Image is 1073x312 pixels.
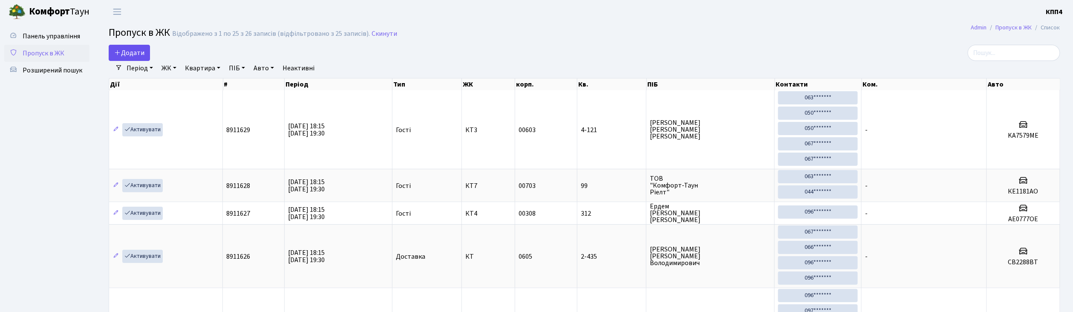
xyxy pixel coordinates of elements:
[462,78,515,90] th: ЖК
[122,207,163,220] a: Активувати
[987,78,1060,90] th: Авто
[122,179,163,192] a: Активувати
[465,182,511,189] span: КТ7
[158,61,180,75] a: ЖК
[122,123,163,136] a: Активувати
[968,45,1060,61] input: Пошук...
[519,209,536,218] span: 00308
[396,182,411,189] span: Гості
[109,25,170,40] span: Пропуск в ЖК
[172,30,370,38] div: Відображено з 1 по 25 з 26 записів (відфільтровано з 25 записів).
[650,119,771,140] span: [PERSON_NAME] [PERSON_NAME] [PERSON_NAME]
[107,5,128,19] button: Переключити навігацію
[519,181,536,191] span: 00703
[650,175,771,196] span: ТОВ "Комфорт-Таун Ріелт"
[990,258,1056,266] h5: СВ2288ВТ
[990,132,1056,140] h5: KA7579ME
[4,28,89,45] a: Панель управління
[226,125,250,135] span: 8911629
[581,127,643,133] span: 4-121
[465,210,511,217] span: КТ4
[123,61,156,75] a: Період
[226,252,250,261] span: 8911626
[1046,7,1063,17] a: КПП4
[865,252,868,261] span: -
[990,215,1056,223] h5: AE0777OE
[285,78,392,90] th: Період
[465,253,511,260] span: КТ
[250,61,277,75] a: Авто
[581,182,643,189] span: 99
[226,181,250,191] span: 8911628
[465,127,511,133] span: КТ3
[396,253,425,260] span: Доставка
[109,78,223,90] th: Дії
[23,32,80,41] span: Панель управління
[4,62,89,79] a: Розширений пошук
[971,23,987,32] a: Admin
[515,78,577,90] th: корп.
[958,19,1073,37] nav: breadcrumb
[226,209,250,218] span: 8911627
[182,61,224,75] a: Квартира
[577,78,646,90] th: Кв.
[4,45,89,62] a: Пропуск в ЖК
[650,203,771,223] span: Ердем [PERSON_NAME] [PERSON_NAME]
[865,125,868,135] span: -
[990,188,1056,196] h5: КЕ1181АО
[775,78,862,90] th: Контакти
[23,49,64,58] span: Пропуск в ЖК
[109,45,150,61] a: Додати
[1032,23,1060,32] li: Список
[225,61,248,75] a: ПІБ
[647,78,775,90] th: ПІБ
[288,177,325,194] span: [DATE] 18:15 [DATE] 19:30
[650,246,771,266] span: [PERSON_NAME] [PERSON_NAME] Володимирович
[279,61,318,75] a: Неактивні
[865,181,868,191] span: -
[581,210,643,217] span: 312
[519,125,536,135] span: 00603
[372,30,397,38] a: Скинути
[29,5,89,19] span: Таун
[114,48,144,58] span: Додати
[862,78,987,90] th: Ком.
[288,205,325,222] span: [DATE] 18:15 [DATE] 19:30
[392,78,462,90] th: Тип
[29,5,70,18] b: Комфорт
[223,78,285,90] th: #
[581,253,643,260] span: 2-435
[996,23,1032,32] a: Пропуск в ЖК
[396,127,411,133] span: Гості
[865,209,868,218] span: -
[9,3,26,20] img: logo.png
[122,250,163,263] a: Активувати
[288,121,325,138] span: [DATE] 18:15 [DATE] 19:30
[519,252,532,261] span: 0605
[288,248,325,265] span: [DATE] 18:15 [DATE] 19:30
[23,66,82,75] span: Розширений пошук
[396,210,411,217] span: Гості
